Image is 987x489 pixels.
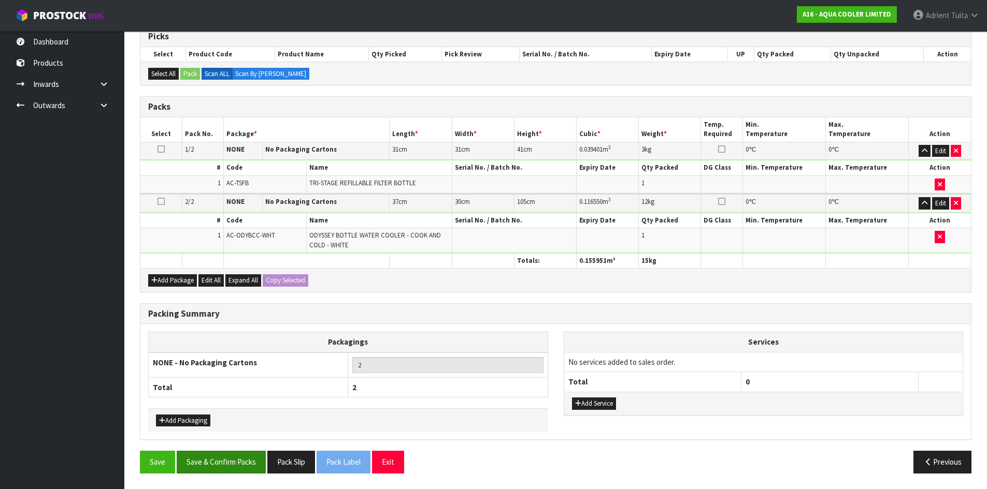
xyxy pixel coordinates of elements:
th: Length [390,117,452,142]
span: 31 [392,145,398,154]
th: Select [140,117,182,142]
th: Min. Temperature [742,160,825,175]
th: Qty Packed [754,47,831,62]
button: Pack [180,68,200,80]
th: kg [639,254,701,269]
td: m [577,194,639,212]
span: 0.039401 [579,145,603,154]
span: Adrient [926,10,950,20]
span: 15 [641,256,649,265]
th: UP [727,47,754,62]
td: cm [452,142,514,160]
small: WMS [88,11,104,21]
strong: No Packaging Cartons [265,197,337,206]
span: 30 [455,197,461,206]
td: kg [639,142,701,160]
th: Code [223,160,306,175]
th: Max. Temperature [825,213,908,228]
th: Qty Packed [639,160,701,175]
span: 0.155951 [579,256,607,265]
th: Action [909,117,971,142]
td: m [577,142,639,160]
span: 1/2 [185,145,194,154]
th: Packagings [149,332,548,352]
th: Product Code [186,47,275,62]
td: cm [390,194,452,212]
th: Action [924,47,971,62]
th: m³ [577,254,639,269]
button: Edit [932,145,949,157]
span: 105 [517,197,526,206]
span: 1 [641,231,645,240]
th: Package [223,117,390,142]
span: 12 [641,197,648,206]
th: Product Name [275,47,369,62]
button: Exit [372,451,404,473]
button: Copy Selected [263,274,308,287]
th: Temp. Required [701,117,742,142]
button: Save [140,451,175,473]
td: cm [452,194,514,212]
th: Qty Unpacked [831,47,923,62]
button: Add Service [572,397,616,410]
th: Min. Temperature [742,213,825,228]
span: ODYSSEY BOTTLE WATER COOLER - COOK AND COLD - WHITE [309,231,441,249]
span: 37 [392,197,398,206]
th: Expiry Date [577,160,639,175]
th: Total [564,372,741,392]
th: Pack No. [182,117,223,142]
button: Select All [148,68,179,80]
td: cm [514,142,576,160]
th: Expiry Date [652,47,728,62]
span: Tuita [951,10,968,20]
th: Expiry Date [577,213,639,228]
th: # [140,213,223,228]
button: Add Package [148,274,197,287]
th: Serial No. / Batch No. [452,213,576,228]
button: Pack Label [317,451,370,473]
th: Total [149,377,348,397]
span: ProStock [33,9,86,22]
a: A16 - AQUA COOLER LIMITED [797,6,897,23]
th: Qty Picked [369,47,442,62]
th: Name [307,213,452,228]
strong: NONE - No Packaging Cartons [153,358,257,367]
button: Add Packaging [156,414,210,427]
span: TRI-STAGE REFILLABLE FILTER BOTTLE [309,179,416,187]
sup: 3 [608,196,611,203]
th: DG Class [701,160,742,175]
th: Serial No. / Batch No. [520,47,652,62]
th: Max. Temperature [825,117,908,142]
th: Action [909,213,971,228]
button: Pack Slip [267,451,315,473]
span: 2 [352,382,356,392]
th: Select [140,47,186,62]
img: cube-alt.png [16,9,28,22]
td: kg [639,194,701,212]
span: 0 [828,197,832,206]
strong: A16 - AQUA COOLER LIMITED [803,10,891,19]
th: Serial No. / Batch No. [452,160,576,175]
th: Weight [639,117,701,142]
th: DG Class [701,213,742,228]
button: Edit All [198,274,224,287]
span: 0 [746,145,749,154]
strong: NONE [226,197,245,206]
span: 0 [746,377,750,387]
th: Height [514,117,576,142]
th: Action [909,160,971,175]
strong: NONE [226,145,245,154]
button: Previous [913,451,971,473]
th: Width [452,117,514,142]
label: Scan ALL [202,68,233,80]
td: ℃ [825,194,908,212]
td: ℃ [742,194,825,212]
span: 3 [641,145,645,154]
span: 1 [218,179,221,187]
th: Code [223,213,306,228]
td: cm [390,142,452,160]
span: 1 [641,179,645,187]
label: Scan By [PERSON_NAME] [232,68,309,80]
button: Edit [932,197,949,210]
span: 2/2 [185,197,194,206]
